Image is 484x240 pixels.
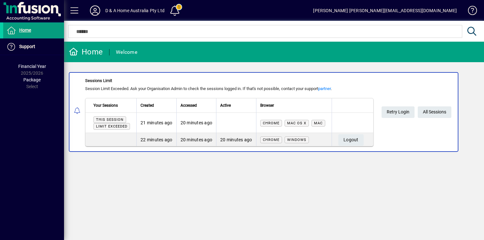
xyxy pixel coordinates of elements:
[216,133,256,146] td: 20 minutes ago
[176,133,216,146] td: 20 minutes ago
[314,121,323,125] span: Mac
[263,121,279,125] span: Chrome
[136,113,176,133] td: 21 minutes ago
[141,102,154,109] span: Created
[3,39,64,55] a: Support
[23,77,41,82] span: Package
[19,28,31,33] span: Home
[220,102,231,109] span: Active
[96,118,124,122] span: This session
[105,5,165,16] div: D & A Home Australia Pty Ltd
[318,86,331,91] a: partner
[18,64,46,69] span: Financial Year
[313,5,457,16] div: [PERSON_NAME] [PERSON_NAME][EMAIL_ADDRESS][DOMAIN_NAME]
[387,107,409,117] span: Retry Login
[69,47,103,57] div: Home
[176,113,216,133] td: 20 minutes ago
[19,44,35,49] span: Support
[181,102,197,109] span: Accessed
[116,47,137,57] div: Welcome
[338,134,364,146] button: Logout
[136,133,176,146] td: 22 minutes ago
[287,121,306,125] span: Mac OS X
[93,102,118,109] span: Your Sessions
[287,138,306,142] span: Windows
[96,124,127,128] span: Limit exceeded
[463,1,476,22] a: Knowledge Base
[418,106,451,118] a: All Sessions
[263,138,279,142] span: Chrome
[85,86,374,92] div: Session Limit Exceeded. Ask your Organisation Admin to check the sessions logged in. If that's no...
[85,78,374,84] div: Sessions Limit
[382,106,415,118] button: Retry Login
[85,5,105,16] button: Profile
[423,107,446,117] span: All Sessions
[260,102,274,109] span: Browser
[64,72,484,152] app-alert-notification-menu-item: Sessions Limit
[343,135,359,145] span: Logout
